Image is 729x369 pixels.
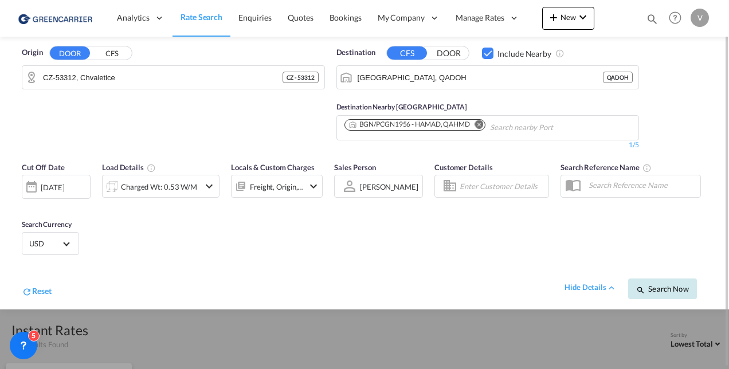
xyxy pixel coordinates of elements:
md-icon: icon-chevron-up [606,282,617,293]
span: Analytics [117,12,150,23]
md-checkbox: Checkbox No Ink [482,47,551,59]
button: DOOR [50,46,90,60]
div: Charged Wt: 0.53 W/M [121,179,197,195]
div: Press delete to remove this chip. [348,120,472,129]
md-icon: icon-plus 400-fg [547,10,561,24]
div: BGN/PCGN1956 - HAMAD, QAHMD [348,120,470,129]
md-icon: icon-chevron-down [202,179,216,193]
button: DOOR [429,47,469,60]
span: Destination Nearby [GEOGRAPHIC_DATA] [336,103,467,111]
span: Locals & Custom Charges [231,163,315,172]
span: Search Currency [22,220,72,229]
div: Freight Origin Destinationicon-chevron-down [231,175,323,198]
input: Search by Port [358,69,603,86]
button: CFS [92,47,132,60]
md-icon: Chargeable Weight [147,163,156,172]
div: Freight Origin Destination [250,179,304,195]
span: Manage Rates [456,12,504,23]
div: [PERSON_NAME] [360,182,418,191]
md-icon: icon-chevron-down [307,179,320,193]
button: CFS [387,46,427,60]
span: Origin [22,47,42,58]
md-input-container: Doha, QADOH [337,66,639,89]
md-icon: icon-magnify [636,285,645,295]
span: Customer Details [434,163,492,172]
md-select: Select Currency: $ USDUnited States Dollar [28,235,73,252]
span: Enquiries [238,13,272,22]
span: Destination [336,47,375,58]
div: 1/5 [336,140,640,150]
input: Enter Customer Details [460,178,545,195]
button: icon-magnifySearch Now [628,278,697,299]
md-icon: Your search will be saved by the below given name [642,163,652,172]
span: USD [29,238,61,249]
span: New [547,13,590,22]
div: [DATE] [22,175,91,199]
md-input-container: CZ-53312, Chvaletice [22,66,324,89]
md-icon: icon-magnify [646,13,659,25]
span: icon-magnifySearch Now [636,284,688,293]
button: icon-plus 400-fgNewicon-chevron-down [542,7,594,30]
span: Sales Person [334,163,376,172]
span: Cut Off Date [22,163,65,172]
span: Quotes [288,13,313,22]
input: Chips input. [490,119,599,137]
div: Include Nearby [497,48,551,60]
span: Rate Search [181,12,222,22]
div: Help [665,8,691,29]
span: My Company [378,12,425,23]
img: 757bc1808afe11efb73cddab9739634b.png [17,5,95,31]
md-chips-wrap: Chips container. Use arrow keys to select chips. [343,116,603,137]
md-icon: Unchecked: Ignores neighbouring ports when fetching rates.Checked : Includes neighbouring ports w... [555,49,565,58]
div: [DATE] [41,182,64,193]
div: icon-magnify [646,13,659,30]
input: Search Reference Name [583,176,700,194]
div: hide detailsicon-chevron-up [565,282,617,293]
button: Remove [468,120,485,131]
div: V [691,9,709,27]
span: CZ - 53312 [287,73,315,81]
md-icon: icon-refresh [22,286,32,297]
input: Search by Door [43,69,283,86]
span: Reset [32,286,52,296]
span: Search Reference Name [561,163,652,172]
md-datepicker: Select [22,198,30,213]
md-select: Sales Person: Veronika Mojdlova [359,178,420,195]
div: Charged Wt: 0.53 W/Micon-chevron-down [102,175,220,198]
div: icon-refreshReset [22,285,52,299]
span: Help [665,8,685,28]
span: Load Details [102,163,156,172]
div: QADOH [603,72,633,83]
span: Bookings [330,13,362,22]
md-icon: icon-chevron-down [576,10,590,24]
